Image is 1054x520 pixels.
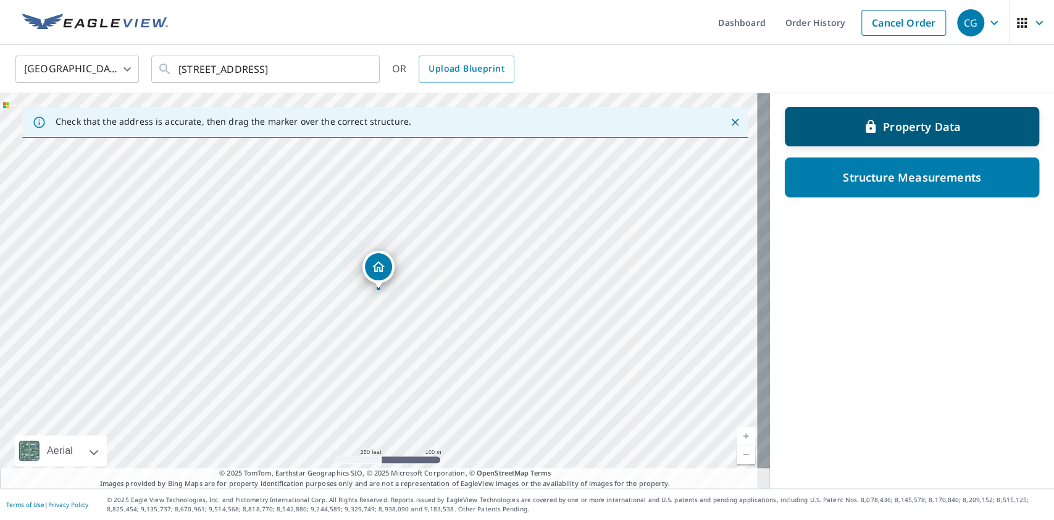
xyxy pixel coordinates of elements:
[737,427,755,445] a: Current Level 17, Zoom In
[178,52,354,86] input: Search by address or latitude-longitude
[107,495,1048,514] p: © 2025 Eagle View Technologies, Inc. and Pictometry International Corp. All Rights Reserved. Repo...
[22,14,168,32] img: EV Logo
[15,52,139,86] div: [GEOGRAPHIC_DATA]
[883,119,961,134] p: Property Data
[56,116,411,127] p: Check that the address is accurate, then drag the marker over the correct structure.
[737,445,755,464] a: Current Level 17, Zoom Out
[48,500,88,509] a: Privacy Policy
[219,468,551,479] span: © 2025 TomTom, Earthstar Geographics SIO, © 2025 Microsoft Corporation, ©
[843,170,981,185] p: Structure Measurements
[477,468,529,477] a: OpenStreetMap
[727,114,743,130] button: Close
[419,56,514,83] a: Upload Blueprint
[429,61,504,77] span: Upload Blueprint
[6,501,88,508] p: |
[392,56,514,83] div: OR
[957,9,984,36] div: CG
[362,251,395,289] div: Dropped pin, building 1, Residential property, 132 Clairbourne Ave Satellite Beach, FL 32937
[6,500,44,509] a: Terms of Use
[530,468,551,477] a: Terms
[861,10,946,36] a: Cancel Order
[43,435,77,466] div: Aerial
[15,435,107,466] div: Aerial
